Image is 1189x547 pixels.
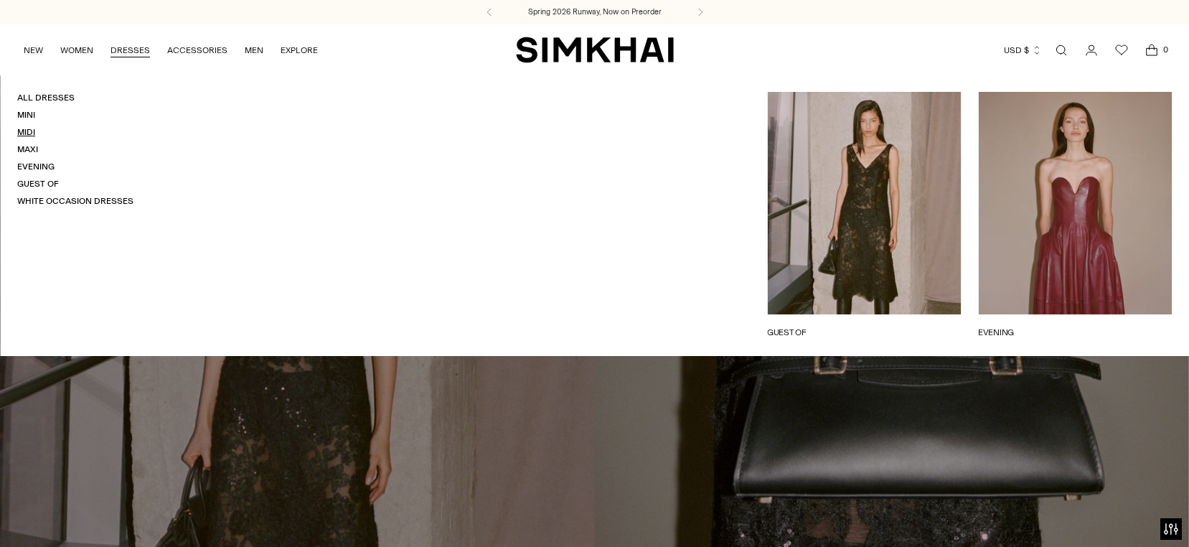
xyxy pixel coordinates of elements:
a: ACCESSORIES [167,34,227,66]
a: Go to the account page [1077,36,1106,65]
a: Wishlist [1107,36,1136,65]
a: Spring 2026 Runway, Now on Preorder [528,6,662,18]
a: SIMKHAI [516,36,674,64]
a: EXPLORE [281,34,318,66]
a: Open cart modal [1137,36,1166,65]
a: NEW [24,34,43,66]
button: USD $ [1004,34,1042,66]
a: Open search modal [1047,36,1076,65]
a: DRESSES [111,34,150,66]
a: MEN [245,34,263,66]
a: WOMEN [60,34,93,66]
span: 0 [1159,43,1172,56]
